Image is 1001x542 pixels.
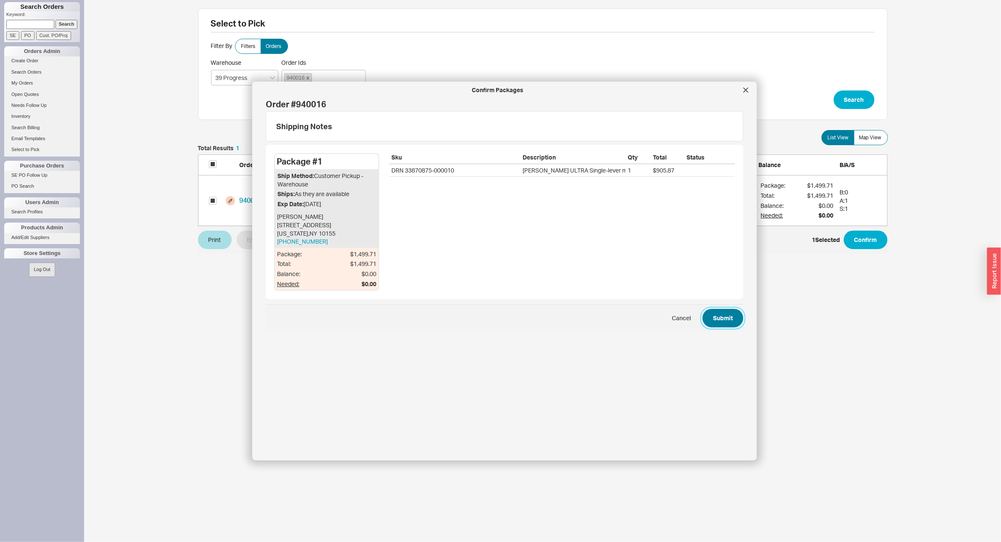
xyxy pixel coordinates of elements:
[241,43,256,50] span: Filters
[21,31,34,40] input: PO
[4,145,80,154] a: Select to Pick
[36,31,71,40] input: Cust. PO/Proj
[266,98,743,110] div: Order # 940016
[840,205,882,213] div: S: 1
[209,235,221,245] span: Print
[651,153,684,164] div: Total
[284,73,312,82] span: 940016
[4,123,80,132] a: Search Billing
[859,134,882,141] span: Map View
[198,145,240,151] h5: Total Results
[282,59,366,66] span: Order Ids
[277,172,376,188] div: Customer Pickup - Warehouse
[840,197,882,205] div: A: 1
[6,11,80,20] p: Keyword:
[4,161,80,171] div: Purchase Orders
[239,196,262,205] a: 940016
[276,122,740,131] div: Shipping Notes
[4,90,80,99] a: Open Quotes
[277,237,328,246] button: [PHONE_NUMBER]
[362,270,376,278] div: $0.00
[4,171,80,180] a: SE PO Follow Up
[4,223,80,233] div: Products Admin
[844,231,887,249] button: Confirm
[807,181,833,190] div: $1,499.71
[4,68,80,77] a: Search Orders
[266,43,282,50] span: Orders
[4,112,80,121] a: Inventory
[840,161,855,168] span: B/A/S
[761,181,786,190] div: Package:
[277,200,376,208] div: [DATE]
[672,314,691,322] span: Cancel
[854,235,877,245] span: Confirm
[4,197,80,207] div: Users Admin
[812,236,840,244] div: 1 Selected
[211,59,242,66] span: Warehouse
[4,182,80,191] a: PO Search
[277,250,302,258] div: Package:
[277,190,295,197] span: Ships:
[4,134,80,143] a: Email Templates
[350,250,376,258] div: $1,499.71
[198,175,887,226] div: grid
[761,211,786,220] div: Needed:
[807,191,833,200] div: $1,499.71
[389,153,520,164] div: Sku
[247,235,261,245] span: Email
[828,134,849,141] span: List View
[314,72,319,84] input: Order Ids940016
[277,172,314,179] span: Ship Method:
[759,161,781,168] span: Balance
[55,20,78,29] input: Search
[834,90,874,109] button: Search
[239,161,263,168] span: Order ID
[840,188,882,197] div: B: 0
[211,19,874,32] h2: Select to Pick
[4,233,80,242] a: Add/Edit Suppliers
[4,207,80,216] a: Search Profiles
[211,70,278,85] input: Select...
[256,86,739,94] div: Confirm Packages
[211,42,232,49] span: Filter By
[277,213,376,221] div: [PERSON_NAME]
[4,101,80,110] a: Needs Follow Up
[277,156,322,167] div: Package # 1
[198,231,232,249] button: Print
[362,280,376,288] div: $0.00
[4,2,80,11] h1: Search Orders
[684,153,735,164] div: Status
[236,144,240,151] span: 1
[29,263,55,276] button: Log Out
[703,309,743,327] button: Submit
[651,164,684,177] div: $905.87
[11,103,47,108] span: Needs Follow Up
[520,153,626,164] div: Description
[761,202,786,210] div: Balance:
[277,260,302,268] div: Total:
[626,164,651,177] div: 1
[4,79,80,88] a: My Orders
[819,211,833,220] div: $0.00
[4,248,80,258] div: Store Settings
[4,56,80,65] a: Create Order
[819,202,833,210] div: $0.00
[520,164,626,177] div: [PERSON_NAME] ULTRA Single-lever mixer pull-down with spray function - Chrome
[277,200,304,207] span: Exp Date:
[270,76,275,80] svg: open menu
[4,46,80,56] div: Orders Admin
[237,231,272,249] button: Email
[389,164,520,177] div: DRN 33870875-000010
[6,31,19,40] input: SE
[844,95,864,105] span: Search
[626,153,651,164] div: Qty
[277,280,302,288] div: Needed:
[277,270,302,278] div: Balance:
[277,190,376,198] div: As they are available
[275,210,378,247] div: [STREET_ADDRESS] [US_STATE] , NY 10155
[761,191,786,200] div: Total:
[350,260,376,268] div: $1,499.71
